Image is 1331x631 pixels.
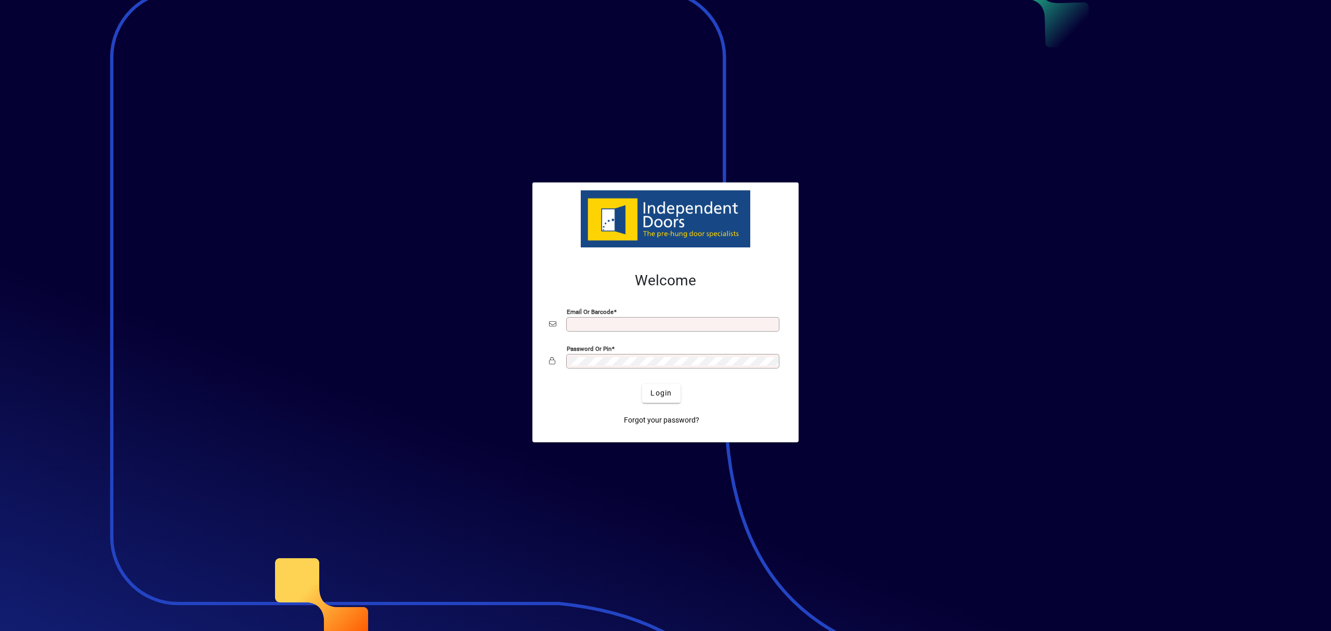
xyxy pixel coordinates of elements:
a: Forgot your password? [620,411,703,430]
span: Login [650,388,672,399]
mat-label: Email or Barcode [567,308,614,315]
span: Forgot your password? [624,415,699,426]
button: Login [642,384,680,403]
mat-label: Password or Pin [567,345,611,352]
h2: Welcome [549,272,782,290]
